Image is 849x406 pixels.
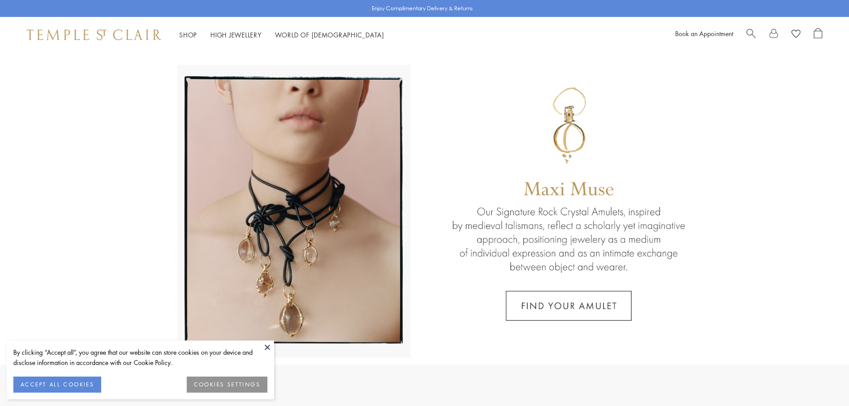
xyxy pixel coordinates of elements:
[27,29,161,40] img: Temple St. Clair
[804,364,840,397] iframe: Gorgias live chat messenger
[179,29,384,41] nav: Main navigation
[187,377,267,393] button: COOKIES SETTINGS
[675,29,733,38] a: Book an Appointment
[13,347,267,368] div: By clicking “Accept all”, you agree that our website can store cookies on your device and disclos...
[210,30,262,39] a: High JewelleryHigh Jewellery
[13,377,101,393] button: ACCEPT ALL COOKIES
[814,28,822,41] a: Open Shopping Bag
[792,28,800,41] a: View Wishlist
[275,30,384,39] a: World of [DEMOGRAPHIC_DATA]World of [DEMOGRAPHIC_DATA]
[372,4,473,13] p: Enjoy Complimentary Delivery & Returns
[746,28,756,41] a: Search
[179,30,197,39] a: ShopShop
